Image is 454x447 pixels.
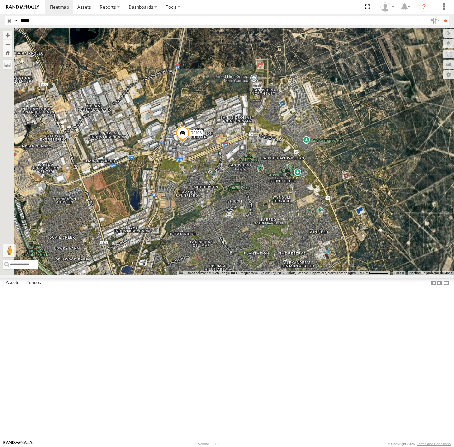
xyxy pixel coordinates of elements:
span: Datos del mapa ©2025 Google, INEGI Imágenes ©2025 Airbus, CNES / Airbus, Landsat / Copernicus, Ma... [187,271,356,275]
a: Terms and Conditions [417,442,451,446]
img: rand-logo.svg [6,5,39,9]
a: Visit our Website [3,441,33,447]
span: 500 m [360,271,369,275]
button: Zoom Home [3,48,12,57]
label: Fences [23,279,44,288]
label: Measure [3,60,12,69]
label: Dock Summary Table to the Right [436,278,443,288]
label: Dock Summary Table to the Left [430,278,436,288]
i: ? [419,2,429,12]
label: Map Settings [443,70,454,79]
button: Arrastra al hombrecito al mapa para abrir Street View [3,244,16,257]
label: Hide Summary Table [443,278,449,288]
a: Términos [394,271,404,274]
label: Search Query [13,16,18,25]
div: © Copyright 2025 - [388,442,451,446]
div: Version: 305.01 [198,442,222,446]
div: Josue Jimenez [378,2,396,12]
button: Zoom out [3,39,12,48]
button: Combinaciones de teclas [179,271,183,274]
label: Assets [3,279,22,288]
button: Zoom in [3,31,12,39]
a: Notificar un problema de Maps [409,271,452,275]
button: Escala del mapa: 500 m por 59 píxeles [358,271,390,275]
label: Search Filter Options [428,16,442,25]
span: RJ106 [191,131,202,135]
